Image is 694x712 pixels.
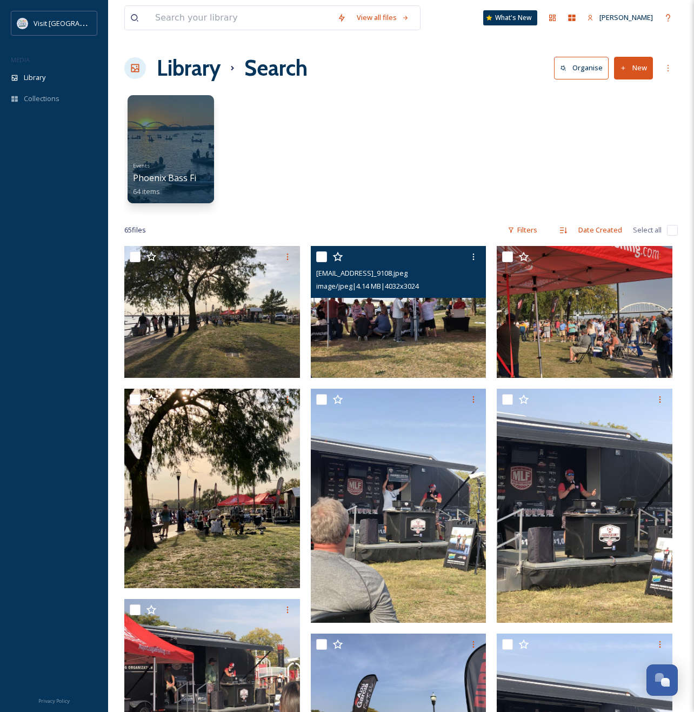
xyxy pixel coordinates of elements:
[554,57,609,79] button: Organise
[157,52,221,84] a: Library
[582,7,658,28] a: [PERSON_NAME]
[316,281,419,291] span: image/jpeg | 4.14 MB | 4032 x 3024
[24,94,59,104] span: Collections
[614,57,653,79] button: New
[483,10,537,25] a: What's New
[244,52,308,84] h1: Search
[311,389,486,623] img: ext_1728771864.422852_jvandyke@visitquadcities.com-IMG_9114.jpeg
[573,219,628,241] div: Date Created
[311,246,486,378] img: ext_1728771911.784535_jvandyke@visitquadcities.com-IMG_9108.jpeg
[38,694,70,707] a: Privacy Policy
[646,664,678,696] button: Open Chat
[11,56,30,64] span: MEDIA
[497,246,672,378] img: ext_1728771894.538519_jvandyke@visitquadcities.com-IMG_9116.jpeg
[554,57,614,79] a: Organise
[150,6,332,30] input: Search your library
[502,219,543,241] div: Filters
[133,187,160,196] span: 64 items
[497,389,672,623] img: ext_1728771860.351913_jvandyke@visitquadcities.com-IMG_9106.jpeg
[316,268,408,278] span: [EMAIL_ADDRESS]_9108.jpeg
[133,172,241,184] span: Phoenix Bass Fishing 2024
[24,72,45,83] span: Library
[599,12,653,22] span: [PERSON_NAME]
[133,159,241,196] a: EventsPhoenix Bass Fishing 202464 items
[124,389,300,588] img: ext_1728771883.900088_jvandyke@visitquadcities.com-IMG_9100.jpeg
[133,162,150,169] span: Events
[17,18,28,29] img: QCCVB_VISIT_vert_logo_4c_tagline_122019.svg
[38,697,70,704] span: Privacy Policy
[34,18,117,28] span: Visit [GEOGRAPHIC_DATA]
[351,7,415,28] a: View all files
[633,225,662,235] span: Select all
[124,246,300,378] img: ext_1728771914.474659_jvandyke@visitquadcities.com-IMG_9099.jpeg
[124,225,146,235] span: 65 file s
